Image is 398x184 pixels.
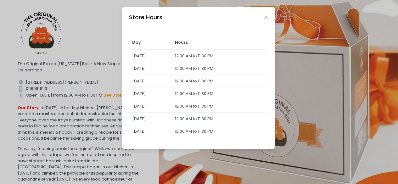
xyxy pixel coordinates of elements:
[129,100,172,113] td: [DATE]
[172,75,267,87] td: 12:00 AM to 11:30 PM
[172,100,267,113] td: 12:00 AM to 11:30 PM
[129,87,172,100] td: [DATE]
[172,62,267,75] td: 12:00 AM to 11:30 PM
[129,35,172,50] td: Day
[129,113,172,125] td: [DATE]
[172,113,267,125] td: 12:00 AM to 11:30 PM
[172,125,267,138] td: 12:00 AM to 11:30 PM
[129,13,162,21] div: Store Hours
[172,35,267,50] td: Hours
[129,125,172,138] td: [DATE]
[172,87,267,100] td: 12:00 AM to 11:30 PM
[129,62,172,75] td: [DATE]
[129,75,172,87] td: [DATE]
[172,50,267,62] td: 12:00 AM to 11:30 PM
[264,16,267,19] button: Close
[129,50,172,62] td: [DATE]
